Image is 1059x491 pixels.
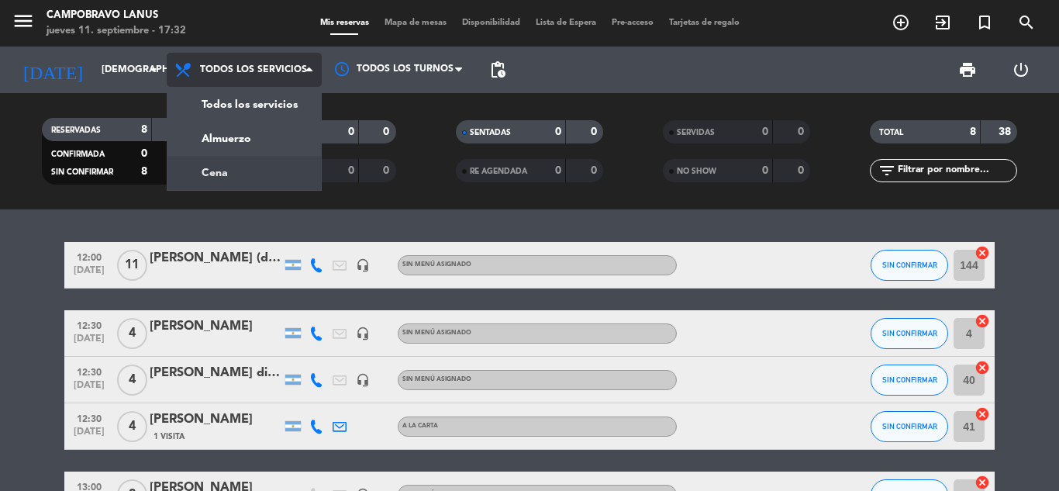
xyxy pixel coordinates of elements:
[51,168,113,176] span: SIN CONFIRMAR
[402,423,438,429] span: A LA CARTA
[1017,13,1036,32] i: search
[882,375,937,384] span: SIN CONFIRMAR
[882,329,937,337] span: SIN CONFIRMAR
[150,248,281,268] div: [PERSON_NAME] (dia del maestro)
[141,148,147,159] strong: 0
[402,330,471,336] span: Sin menú asignado
[871,250,948,281] button: SIN CONFIRMAR
[47,8,186,23] div: CAMPOBRAVO Lanus
[150,363,281,383] div: [PERSON_NAME] dia del maestro
[150,410,281,430] div: [PERSON_NAME]
[348,165,354,176] strong: 0
[591,165,600,176] strong: 0
[117,250,147,281] span: 11
[141,124,147,135] strong: 8
[383,165,392,176] strong: 0
[70,362,109,380] span: 12:30
[488,61,507,79] span: pending_actions
[12,53,94,87] i: [DATE]
[144,61,163,79] i: arrow_drop_down
[555,126,561,137] strong: 0
[70,380,109,398] span: [DATE]
[591,126,600,137] strong: 0
[871,411,948,442] button: SIN CONFIRMAR
[974,406,990,422] i: cancel
[975,13,994,32] i: turned_in_not
[200,64,307,75] span: Todos los servicios
[762,165,768,176] strong: 0
[167,156,321,190] a: Cena
[762,126,768,137] strong: 0
[51,150,105,158] span: CONFIRMADA
[70,334,109,351] span: [DATE]
[402,376,471,382] span: Sin menú asignado
[383,126,392,137] strong: 0
[117,411,147,442] span: 4
[798,165,807,176] strong: 0
[882,422,937,430] span: SIN CONFIRMAR
[677,129,715,137] span: SERVIDAS
[882,261,937,269] span: SIN CONFIRMAR
[798,126,807,137] strong: 0
[892,13,910,32] i: add_circle_outline
[974,475,990,490] i: cancel
[70,427,109,444] span: [DATE]
[117,365,147,396] span: 4
[167,88,321,122] a: Todos los servicios
[677,168,716,175] span: NO SHOW
[141,166,147,177] strong: 8
[528,19,604,27] span: Lista de Espera
[470,129,511,137] span: SENTADAS
[661,19,747,27] span: Tarjetas de regalo
[871,318,948,349] button: SIN CONFIRMAR
[974,245,990,261] i: cancel
[348,126,354,137] strong: 0
[70,247,109,265] span: 12:00
[12,9,35,33] i: menu
[47,23,186,39] div: jueves 11. septiembre - 17:32
[312,19,377,27] span: Mis reservas
[402,261,471,268] span: Sin menú asignado
[51,126,101,134] span: RESERVADAS
[555,165,561,176] strong: 0
[454,19,528,27] span: Disponibilidad
[356,373,370,387] i: headset_mic
[871,365,948,396] button: SIN CONFIRMAR
[958,61,977,79] span: print
[150,316,281,337] div: [PERSON_NAME]
[70,265,109,283] span: [DATE]
[879,129,903,137] span: TOTAL
[70,316,109,334] span: 12:30
[377,19,454,27] span: Mapa de mesas
[167,122,321,156] a: Almuerzo
[933,13,952,32] i: exit_to_app
[12,9,35,38] button: menu
[974,360,990,375] i: cancel
[896,162,1016,179] input: Filtrar por nombre...
[356,258,370,272] i: headset_mic
[604,19,661,27] span: Pre-acceso
[356,327,370,341] i: headset_mic
[970,126,976,137] strong: 8
[878,161,896,180] i: filter_list
[470,168,527,175] span: RE AGENDADA
[999,126,1014,137] strong: 38
[154,430,185,443] span: 1 Visita
[70,409,109,427] span: 12:30
[1012,61,1030,79] i: power_settings_new
[974,313,990,329] i: cancel
[117,318,147,349] span: 4
[994,47,1047,93] div: LOG OUT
